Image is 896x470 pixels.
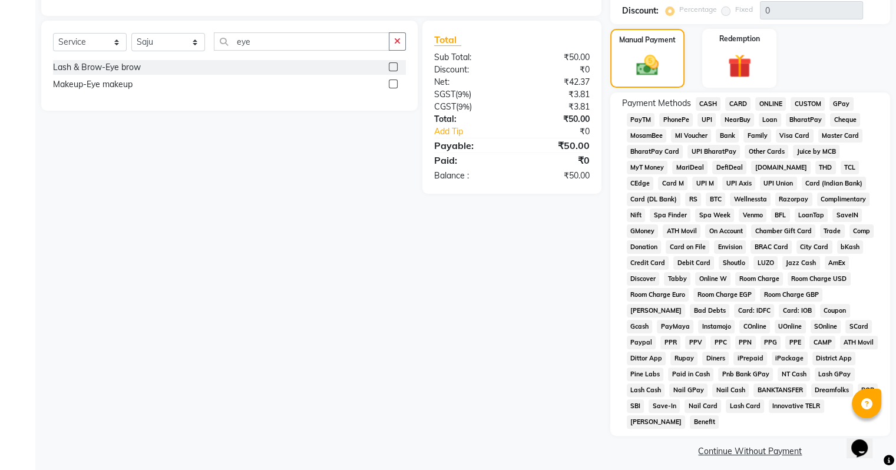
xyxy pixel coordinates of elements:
[695,272,730,286] span: Online W
[659,113,693,127] span: PhonePe
[775,193,812,206] span: Razorpay
[214,32,389,51] input: Search or Scan
[627,113,655,127] span: PayTM
[825,256,849,270] span: AmEx
[697,113,716,127] span: UPI
[627,383,665,397] span: Lash Cash
[702,352,729,365] span: Diners
[627,224,659,238] span: GMoney
[796,240,832,254] span: City Card
[685,336,706,349] span: PPV
[830,113,860,127] span: Cheque
[690,415,719,429] span: Benefit
[663,224,700,238] span: ATH Movil
[722,177,755,190] span: UPI Axis
[818,129,863,143] span: Master Card
[622,5,659,17] div: Discount:
[811,383,853,397] span: Dreamfolks
[613,445,888,458] a: Continue Without Payment
[622,97,691,110] span: Payment Methods
[512,88,599,101] div: ₹3.81
[627,145,683,158] span: BharatPay Card
[512,113,599,125] div: ₹50.00
[670,352,697,365] span: Rupay
[672,161,707,174] span: MariDeal
[735,4,753,15] label: Fixed
[627,193,681,206] span: Card (DL Bank)
[840,336,878,349] span: ATH Movil
[53,78,133,91] div: Makeup-Eye makeup
[696,97,721,111] span: CASH
[650,208,690,222] span: Spa Finder
[658,177,687,190] span: Card M
[776,129,814,143] span: Visa Card
[627,288,689,302] span: Room Charge Euro
[820,304,850,317] span: Coupon
[649,399,680,413] span: Save-In
[627,415,686,429] span: [PERSON_NAME]
[802,177,867,190] span: Card (Indian Bank)
[820,224,845,238] span: Trade
[837,240,864,254] span: bKash
[669,383,707,397] span: Nail GPay
[512,138,599,153] div: ₹50.00
[771,208,790,222] span: BFL
[668,368,713,381] span: Paid in Cash
[778,368,810,381] span: NT Cash
[760,288,822,302] span: Room Charge GBP
[425,153,512,167] div: Paid:
[841,161,859,174] span: TCL
[627,256,669,270] span: Credit Card
[425,51,512,64] div: Sub Total:
[687,145,740,158] span: UPI BharatPay
[769,399,824,413] span: Innovative TELR
[706,193,725,206] span: BTC
[785,336,805,349] span: PPE
[679,4,717,15] label: Percentage
[512,170,599,182] div: ₹50.00
[725,97,750,111] span: CARD
[718,368,773,381] span: Pnb Bank GPay
[847,423,884,458] iframe: chat widget
[745,145,788,158] span: Other Cards
[627,336,656,349] span: Paypal
[739,208,766,222] span: Venmo
[627,352,666,365] span: Dittor App
[716,129,739,143] span: Bank
[735,336,756,349] span: PPN
[627,368,664,381] span: Pine Labs
[512,76,599,88] div: ₹42.37
[772,352,808,365] span: iPackage
[512,101,599,113] div: ₹3.81
[425,113,512,125] div: Total:
[698,320,735,333] span: Instamojo
[782,256,820,270] span: Jazz Cash
[829,97,854,111] span: GPay
[434,101,456,112] span: CGST
[685,399,721,413] span: Nail Card
[627,161,668,174] span: MyT Money
[739,320,770,333] span: COnline
[657,320,693,333] span: PayMaya
[705,224,746,238] span: On Account
[627,240,662,254] span: Donation
[793,145,839,158] span: Juice by MCB
[811,320,841,333] span: SOnline
[627,129,667,143] span: MosamBee
[755,97,786,111] span: ONLINE
[425,125,526,138] a: Add Tip
[751,161,811,174] span: [DOMAIN_NAME]
[660,336,680,349] span: PPR
[425,88,512,101] div: ( )
[425,138,512,153] div: Payable:
[791,97,825,111] span: CUSTOM
[751,224,815,238] span: Chamber Gift Card
[458,90,469,99] span: 9%
[627,177,654,190] span: CEdge
[619,35,676,45] label: Manual Payment
[845,320,872,333] span: SCard
[720,113,754,127] span: NearBuy
[750,240,792,254] span: BRAC Card
[734,304,774,317] span: Card: IDFC
[690,304,729,317] span: Bad Debts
